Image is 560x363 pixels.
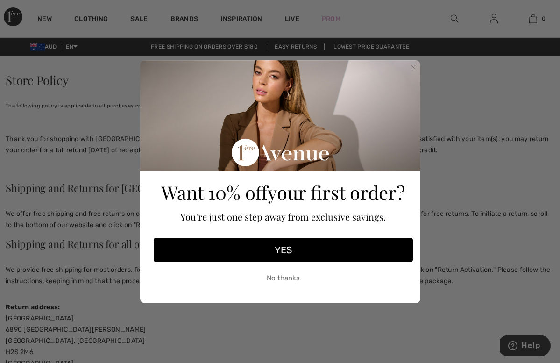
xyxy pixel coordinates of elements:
[180,210,386,223] span: You're just one step away from exclusive savings.
[154,238,413,262] button: YES
[21,7,41,15] span: Help
[154,267,413,290] button: No thanks
[409,63,418,72] button: Close dialog
[268,180,405,205] span: your first order?
[161,180,268,205] span: Want 10% off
